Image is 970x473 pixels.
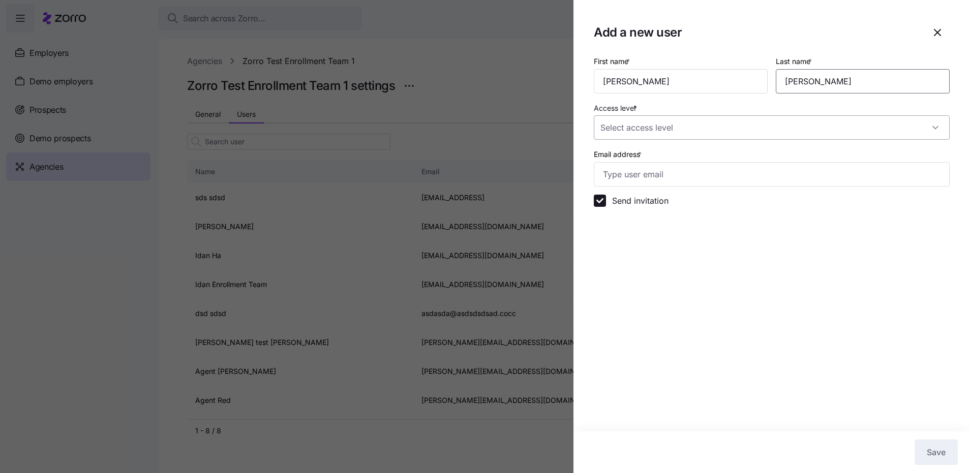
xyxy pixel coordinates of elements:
[776,56,814,67] label: Last name
[594,103,639,114] label: Access level
[594,149,644,160] label: Email address
[594,162,950,186] input: Type user email
[776,69,950,93] input: Type last name
[594,24,917,40] h1: Add a new user
[606,195,669,207] label: Send invitation
[594,69,768,93] input: Type first name
[594,115,950,140] input: Select access level
[927,446,946,458] span: Save
[594,56,632,67] label: First name
[915,439,958,465] button: Save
